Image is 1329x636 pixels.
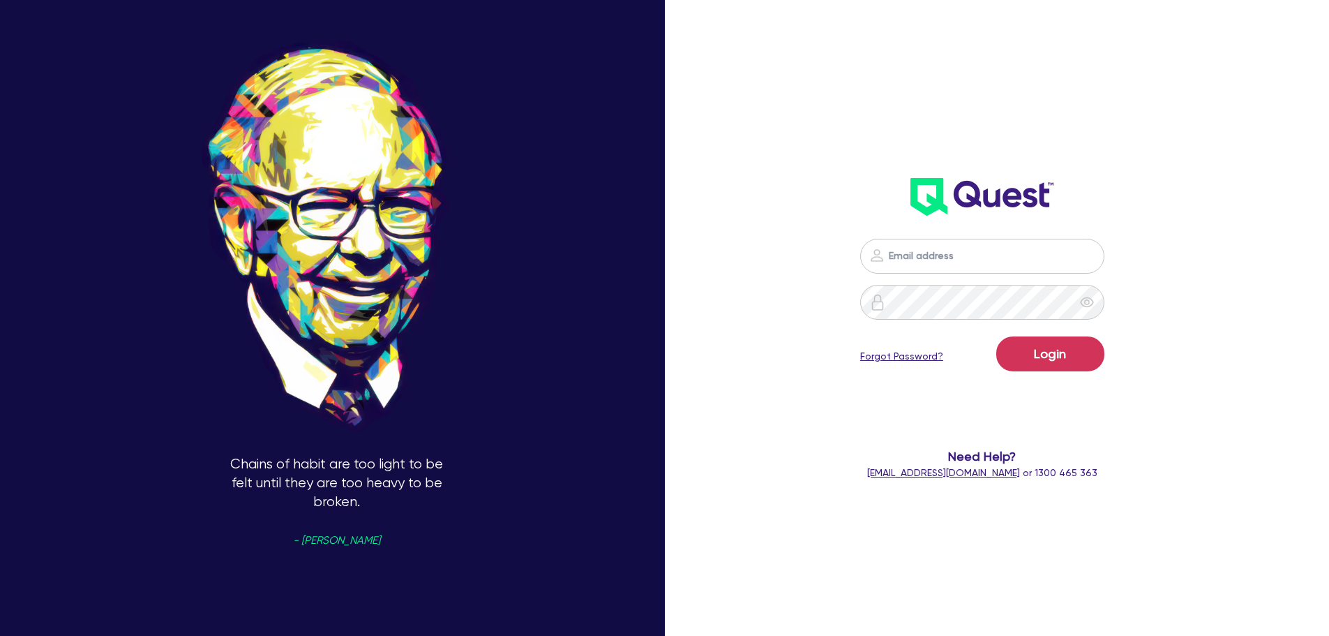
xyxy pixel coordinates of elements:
img: icon-password [869,247,885,264]
button: Login [996,337,1104,371]
img: wH2k97JdezQIQAAAABJRU5ErkJggg== [910,178,1053,216]
a: [EMAIL_ADDRESS][DOMAIN_NAME] [867,467,1020,478]
span: or 1300 465 363 [867,467,1097,478]
span: - [PERSON_NAME] [293,535,380,546]
input: Email address [860,239,1104,274]
span: eye [1080,295,1094,309]
a: Forgot Password? [860,349,943,364]
img: icon-password [869,294,886,311]
span: Need Help? [804,447,1161,466]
